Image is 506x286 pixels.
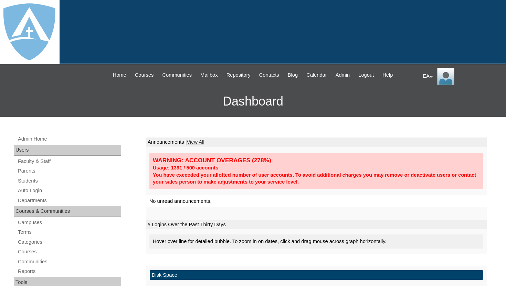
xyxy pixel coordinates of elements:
[149,234,483,249] div: Hover over line for detailed bubble. To zoom in on dates, click and drag mouse across graph horiz...
[17,257,121,266] a: Communities
[17,267,121,276] a: Reports
[358,71,374,79] span: Logout
[17,177,121,185] a: Students
[303,71,330,79] a: Calendar
[259,71,279,79] span: Contacts
[256,71,283,79] a: Contacts
[14,145,121,156] div: Users
[437,68,454,85] img: EA Administrator
[17,157,121,166] a: Faculty & Staff
[150,270,483,280] td: Disk Space
[146,195,487,208] td: No unread announcements.
[146,137,487,147] td: Announcements |
[200,71,218,79] span: Mailbox
[423,68,499,85] div: EA
[17,167,121,175] a: Parents
[153,156,480,164] div: WARNING: ACCOUNT OVERAGES (278%)
[336,71,350,79] span: Admin
[17,186,121,195] a: Auto Login
[17,135,121,143] a: Admin Home
[379,71,396,79] a: Help
[162,71,192,79] span: Communities
[113,71,126,79] span: Home
[17,218,121,227] a: Campuses
[306,71,327,79] span: Calendar
[197,71,221,79] a: Mailbox
[288,71,298,79] span: Blog
[382,71,393,79] span: Help
[14,206,121,217] div: Courses & Communities
[17,238,121,246] a: Categories
[355,71,377,79] a: Logout
[3,86,503,117] h3: Dashboard
[17,196,121,205] a: Departments
[223,71,254,79] a: Repository
[226,71,251,79] span: Repository
[131,71,157,79] a: Courses
[153,172,480,186] div: You have exceeded your allotted number of user accounts. To avoid additional charges you may remo...
[332,71,354,79] a: Admin
[135,71,154,79] span: Courses
[109,71,130,79] a: Home
[153,165,219,170] strong: Usage: 1391 / 500 accounts
[17,247,121,256] a: Courses
[17,228,121,236] a: Terms
[3,3,55,60] img: logo-white.png
[284,71,301,79] a: Blog
[159,71,195,79] a: Communities
[146,220,487,230] td: # Logins Over the Past Thirty Days
[187,139,204,145] a: View All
